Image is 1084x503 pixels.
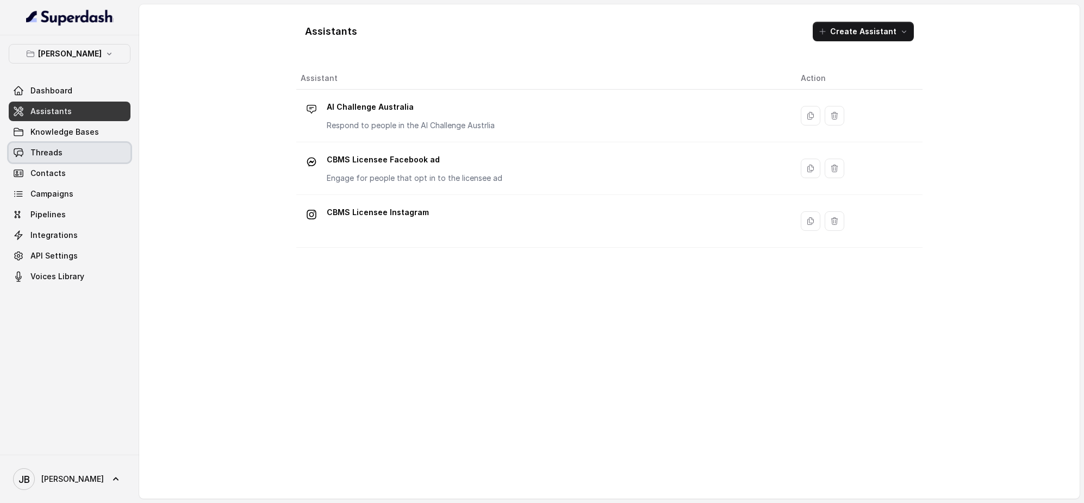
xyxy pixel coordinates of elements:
[9,246,130,266] a: API Settings
[30,271,84,282] span: Voices Library
[9,81,130,100] a: Dashboard
[30,147,63,158] span: Threads
[9,464,130,494] a: [PERSON_NAME]
[30,230,78,241] span: Integrations
[327,120,495,131] p: Respond to people in the AI Challenge Austrlia
[9,122,130,142] a: Knowledge Bases
[9,164,130,183] a: Contacts
[41,474,104,485] span: [PERSON_NAME]
[327,173,502,184] p: Engage for people that opt in to the licensee ad
[9,267,130,286] a: Voices Library
[327,151,502,168] p: CBMS Licensee Facebook ad
[30,127,99,137] span: Knowledge Bases
[9,44,130,64] button: [PERSON_NAME]
[327,204,429,221] p: CBMS Licensee Instagram
[26,9,114,26] img: light.svg
[327,98,495,116] p: AI Challenge Australia
[30,250,78,261] span: API Settings
[30,209,66,220] span: Pipelines
[792,67,923,90] th: Action
[38,47,102,60] p: [PERSON_NAME]
[30,188,73,199] span: Campaigns
[18,474,30,485] text: JB
[30,168,66,179] span: Contacts
[9,225,130,245] a: Integrations
[30,85,72,96] span: Dashboard
[305,23,357,40] h1: Assistants
[9,184,130,204] a: Campaigns
[30,106,72,117] span: Assistants
[9,102,130,121] a: Assistants
[9,143,130,162] a: Threads
[296,67,792,90] th: Assistant
[813,22,914,41] button: Create Assistant
[9,205,130,224] a: Pipelines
